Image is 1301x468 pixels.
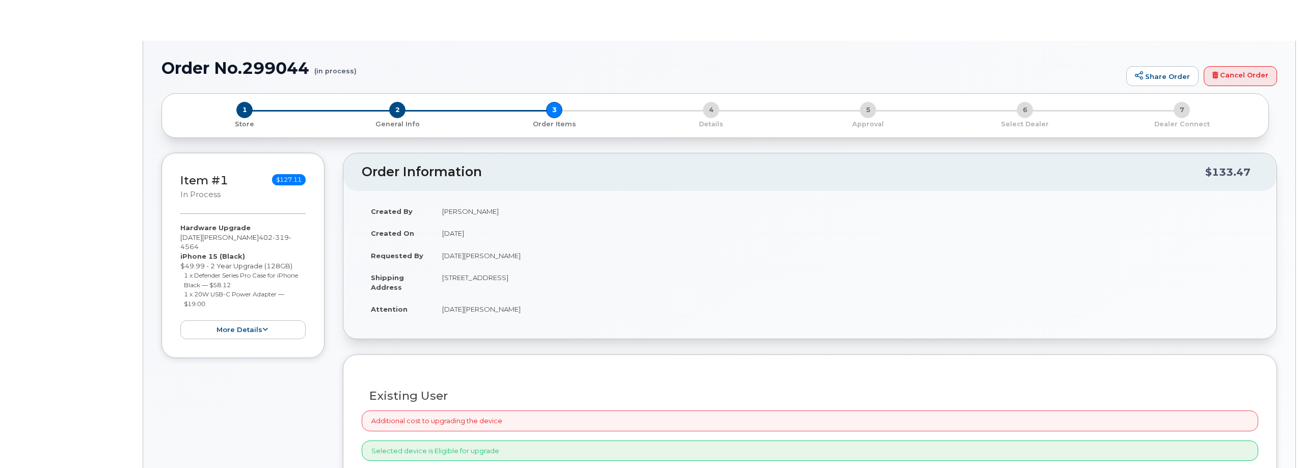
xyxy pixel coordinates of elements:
[180,233,291,251] span: 402
[314,59,357,75] small: (in process)
[184,271,298,289] small: 1 x Defender Series Pro Case for iPhone Black — $58.12
[272,174,306,185] span: $127.11
[180,320,306,339] button: more details
[1126,66,1199,87] a: Share Order
[371,305,408,313] strong: Attention
[433,222,1258,244] td: [DATE]
[180,190,221,199] small: in process
[371,273,404,291] strong: Shipping Address
[362,165,1205,179] h2: Order Information
[180,252,245,260] strong: iPhone 15 (Black)
[180,223,306,339] div: [DATE][PERSON_NAME] $49.99 - 2 Year Upgrade (128GB)
[161,59,1121,77] h1: Order No.299044
[371,207,413,215] strong: Created By
[323,120,472,129] p: General Info
[433,244,1258,267] td: [DATE][PERSON_NAME]
[174,120,315,129] p: Store
[180,233,291,251] span: 4564
[180,173,228,187] a: Item #1
[319,118,476,129] a: 2 General Info
[362,441,1258,461] div: Selected device is Eligible for upgrade
[184,290,284,308] small: 1 x 20W USB-C Power Adapter — $19.00
[369,390,1251,402] h3: Existing User
[273,233,289,241] span: 319
[236,102,253,118] span: 1
[170,118,319,129] a: 1 Store
[371,229,414,237] strong: Created On
[433,266,1258,298] td: [STREET_ADDRESS]
[180,224,251,232] strong: Hardware Upgrade
[433,200,1258,223] td: [PERSON_NAME]
[433,298,1258,320] td: [DATE][PERSON_NAME]
[371,252,423,260] strong: Requested By
[389,102,405,118] span: 2
[1204,66,1277,87] a: Cancel Order
[1205,162,1251,182] div: $133.47
[362,410,1258,431] div: Additional cost to upgrading the device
